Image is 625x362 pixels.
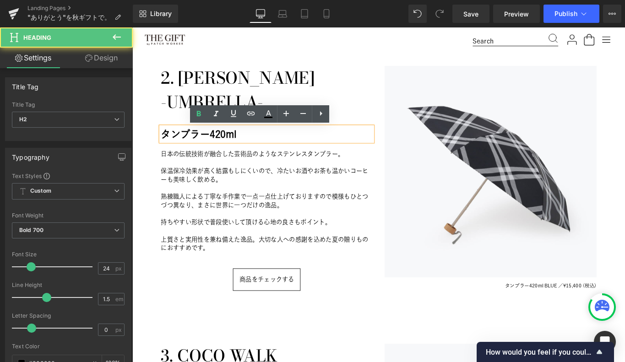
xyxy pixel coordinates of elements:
[504,9,529,19] span: Preview
[506,6,521,21] a: Translation missing: ja.cart.general.title_html
[250,5,272,23] a: Desktop
[68,48,135,68] a: Design
[543,5,599,23] button: Publish
[19,116,27,123] b: H2
[526,6,540,21] a: メニュー
[19,227,43,233] b: Bold 700
[14,8,60,20] img: THE GIFT by PATCH WORKER
[12,282,125,288] div: Line Height
[115,265,123,271] span: px
[27,14,111,21] span: "ありがとう"を秋ギフトで。
[12,148,49,161] div: Typography
[32,70,270,98] h1: -UMBRELLA-
[12,78,39,91] div: Title Tag
[113,271,189,296] a: 商品をチェックする
[315,5,337,23] a: Mobile
[486,346,605,357] button: Show survey - How would you feel if you could no longer use GemPages?
[12,313,125,319] div: Letter Spacing
[554,10,577,17] span: Publish
[486,348,594,357] span: How would you feel if you could no longer use GemPages?
[30,187,51,195] b: Custom
[293,5,315,23] a: Tablet
[12,212,125,219] div: Font Weight
[284,43,522,281] img: タンブラー420ml
[32,137,270,147] p: 日本の伝統技術が融合した芸術品のようなステンレスタンブラー。
[115,327,123,333] span: px
[32,112,270,128] h2: タンブラー420ml
[12,343,125,350] div: Text Color
[484,287,522,293] span: ¥15,400 (税込)
[272,5,293,23] a: Laptop
[115,296,123,302] span: em
[133,5,178,23] a: New Library
[12,102,125,108] div: Title Tag
[419,287,484,293] span: タンブラー420ml BLUE ／
[12,172,125,179] div: Text Styles
[23,34,51,41] span: Heading
[408,5,427,23] button: Undo
[463,9,478,19] span: Save
[120,278,182,289] span: 商品をチェックする
[27,5,133,12] a: Landing Pages
[32,43,270,70] h1: 2. [PERSON_NAME]
[594,331,616,353] div: Open Intercom Messenger
[603,5,621,23] button: More
[32,157,270,176] p: 保温保冷効果が高く結露もしにくいので、冷たいお酒やお茶も温かいコーヒーも美味しく飲める。
[12,251,125,258] div: Font Size
[493,5,540,23] a: Preview
[487,6,502,21] a: LOGIN
[32,185,270,205] p: 熟練職人による丁寧な手作業で一点一点仕上げておりますので模様もひとつづつ異なり、まさに世界に一つだけの逸品。
[32,214,270,224] p: 持ちやすい形状で普段使いして頂ける心地の良さもポイント。
[14,8,540,20] a: THE GIFT by PATCH WORKER
[32,233,270,253] p: 上質さと実用性を兼ね備えた逸品。大切な人への感謝を込めた夏の贈りものにおすすめです。
[430,5,449,23] button: Redo
[150,10,172,18] span: Library
[383,10,465,21] input: Search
